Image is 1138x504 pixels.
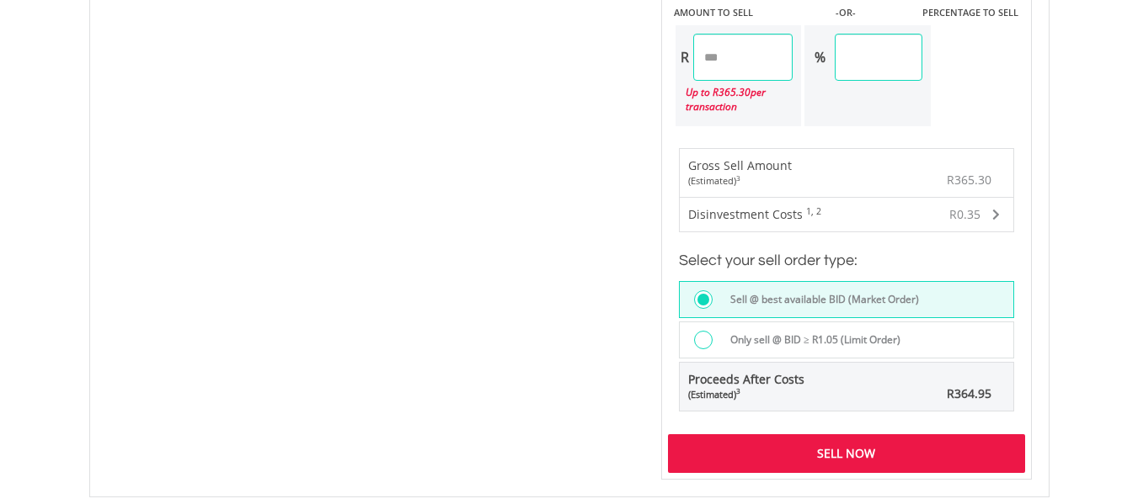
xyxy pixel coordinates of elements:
label: Only sell @ BID ≥ R1.05 (Limit Order) [720,331,900,349]
div: Gross Sell Amount [688,157,792,188]
div: (Estimated) [688,174,792,188]
span: R364.95 [947,385,991,401]
h3: Select your sell order type: [679,249,1014,273]
div: (Estimated) [688,388,804,401]
label: Sell @ best available BID (Market Order) [720,290,919,309]
span: R0.35 [949,206,980,222]
label: PERCENTAGE TO SELL [922,6,1018,19]
label: AMOUNT TO SELL [674,6,753,19]
sup: 1, 2 [806,205,821,217]
span: Proceeds After Costs [688,371,804,401]
div: % [804,34,835,81]
label: -OR- [836,6,856,19]
sup: 3 [736,173,740,183]
sup: 3 [736,386,740,395]
span: Disinvestment Costs [688,206,803,222]
div: Up to R per transaction [676,81,793,118]
span: R365.30 [947,172,991,188]
span: 365.30 [719,85,751,99]
div: Sell Now [668,434,1025,473]
div: R [676,34,693,81]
